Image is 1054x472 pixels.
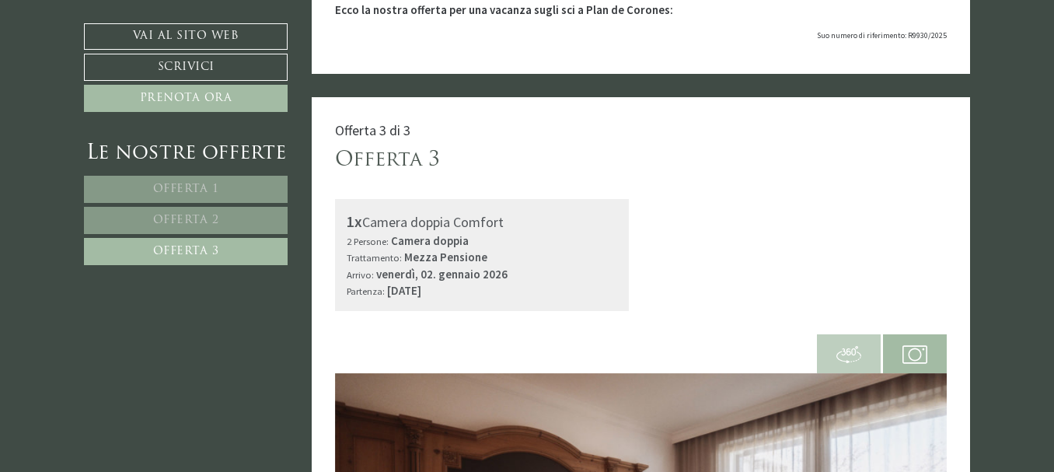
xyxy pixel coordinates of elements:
div: Buon giorno, come possiamo aiutarla? [12,41,214,86]
img: camera.svg [902,342,927,367]
span: Suo numero di riferimento: R9930/2025 [817,30,947,40]
span: Offerta 3 di 3 [335,121,410,139]
a: Prenota ora [84,85,288,112]
b: [DATE] [387,283,421,298]
small: Partenza: [347,285,385,297]
a: Vai al sito web [84,23,288,50]
div: Camera doppia Comfort [347,211,618,233]
img: 360-grad.svg [836,342,861,367]
small: Trattamento: [347,251,402,264]
b: Mezza Pensione [404,250,487,264]
a: Scrivici [84,54,288,81]
small: Arrivo: [347,268,374,281]
b: 1x [347,212,362,231]
div: Offerta 3 [335,146,440,175]
button: Invia [528,410,613,437]
div: Montis – Active Nature Spa [23,44,206,56]
div: Le nostre offerte [84,139,288,168]
div: [DATE] [281,12,333,37]
b: Camera doppia [391,233,469,248]
b: venerdì, 02. gennaio 2026 [376,267,508,281]
span: Offerta 1 [153,184,219,195]
span: Offerta 3 [153,246,219,257]
small: 15:52 [23,72,206,82]
small: 2 Persone: [347,235,389,247]
span: Offerta 2 [153,215,219,226]
strong: Ecco la nostra offerta per una vacanza sugli sci a Plan de Corones: [335,2,673,17]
